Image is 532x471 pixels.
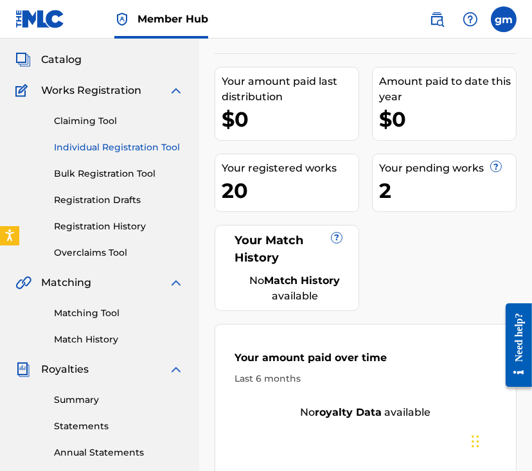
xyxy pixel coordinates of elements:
div: Your Match History [231,232,342,267]
a: Public Search [424,6,450,32]
div: 2 [379,176,516,205]
a: Registration History [54,220,184,233]
a: Claiming Tool [54,114,184,128]
div: User Menu [491,6,517,32]
img: search [429,12,445,27]
strong: Match History [265,274,341,287]
img: Royalties [15,362,31,377]
span: Works Registration [41,83,141,98]
img: expand [168,362,184,377]
a: Annual Statements [54,446,184,459]
span: Member Hub [137,12,208,26]
a: Overclaims Tool [54,246,184,260]
div: Drag [472,422,479,461]
img: Matching [15,275,31,290]
div: Help [457,6,483,32]
div: No available [247,273,342,304]
a: Summary [54,393,184,407]
a: Registration Drafts [54,193,184,207]
img: Works Registration [15,83,32,98]
span: Royalties [41,362,89,377]
span: ? [491,161,501,172]
div: $0 [379,105,516,134]
strong: royalty data [315,406,382,418]
div: Your amount paid last distribution [222,74,359,105]
span: Catalog [41,52,82,67]
div: Last 6 months [235,372,497,386]
div: Amount paid to date this year [379,74,516,105]
span: ? [332,233,342,243]
iframe: Resource Center [496,294,532,397]
img: expand [168,275,184,290]
div: 20 [222,176,359,205]
a: Matching Tool [54,307,184,320]
a: Match History [54,333,184,346]
img: MLC Logo [15,10,65,28]
a: Bulk Registration Tool [54,167,184,181]
a: CatalogCatalog [15,52,82,67]
span: Matching [41,275,91,290]
a: Individual Registration Tool [54,141,184,154]
img: expand [168,83,184,98]
iframe: Chat Widget [468,409,532,471]
img: Top Rightsholder [114,12,130,27]
div: Your registered works [222,161,359,176]
div: No available [215,405,516,420]
div: Your amount paid over time [235,350,497,372]
img: Catalog [15,52,31,67]
div: $0 [222,105,359,134]
a: Statements [54,420,184,433]
div: Your pending works [379,161,516,176]
img: help [463,12,478,27]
